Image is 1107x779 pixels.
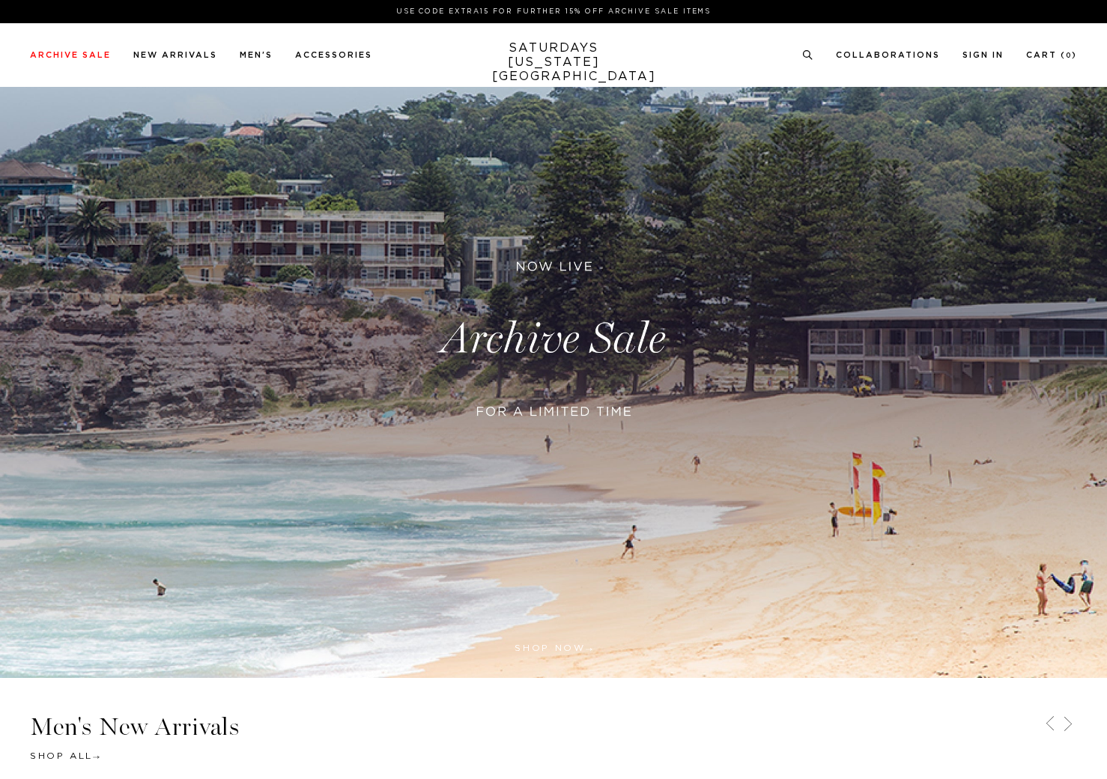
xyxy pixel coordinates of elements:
[30,751,100,760] a: Shop All
[836,51,940,59] a: Collaborations
[240,51,273,59] a: Men's
[30,715,1077,739] h3: Men's New Arrivals
[36,6,1071,17] p: Use Code EXTRA15 for Further 15% Off Archive Sale Items
[1066,52,1072,59] small: 0
[133,51,217,59] a: New Arrivals
[492,41,616,84] a: SATURDAYS[US_STATE][GEOGRAPHIC_DATA]
[30,51,111,59] a: Archive Sale
[1026,51,1077,59] a: Cart (0)
[962,51,1004,59] a: Sign In
[295,51,372,59] a: Accessories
